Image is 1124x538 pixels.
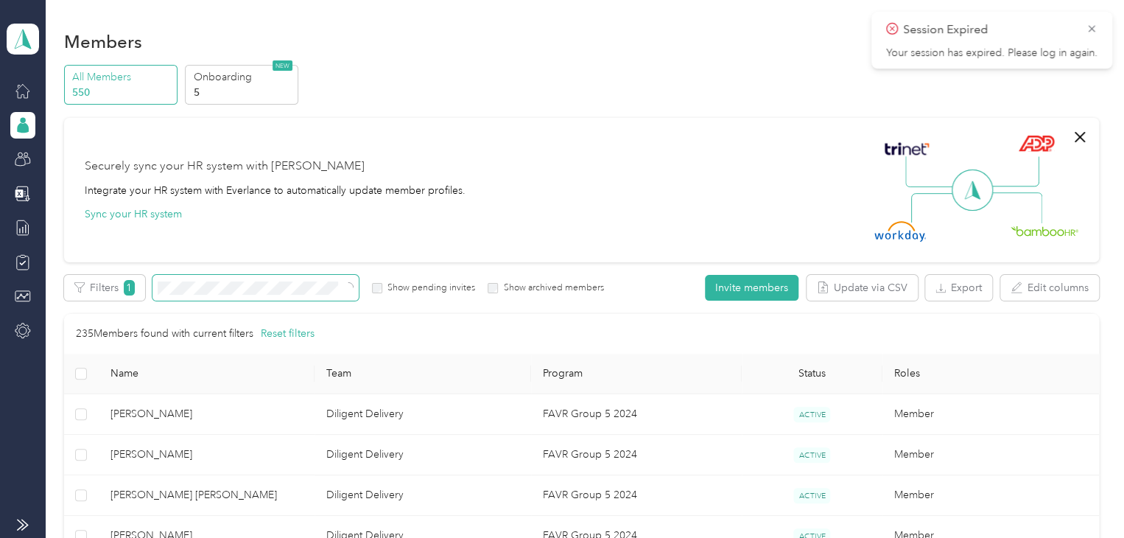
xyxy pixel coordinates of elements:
[1042,455,1124,538] iframe: Everlance-gr Chat Button Frame
[910,192,962,223] img: Line Left Down
[110,406,303,422] span: [PERSON_NAME]
[991,192,1042,224] img: Line Right Down
[886,46,1097,60] p: Your session has expired. Please log in again.
[531,435,742,475] td: FAVR Group 5 2024
[905,156,957,188] img: Line Left Up
[315,435,531,475] td: Diligent Delivery
[273,60,292,71] span: NEW
[72,69,172,85] p: All Members
[793,488,830,503] span: ACTIVE
[793,407,830,422] span: ACTIVE
[882,475,1099,516] td: Member
[881,139,932,159] img: Trinet
[1000,275,1099,301] button: Edit columns
[705,275,798,301] button: Invite members
[882,435,1099,475] td: Member
[903,21,1075,39] p: Session Expired
[315,475,531,516] td: Diligent Delivery
[793,447,830,463] span: ACTIVE
[110,447,303,463] span: [PERSON_NAME]
[194,69,294,85] p: Onboarding
[498,282,603,295] label: Show archived members
[124,280,135,296] span: 1
[85,183,466,198] div: Integrate your HR system with Everlance to automatically update member profiles.
[882,354,1099,394] th: Roles
[807,275,918,301] button: Update via CSV
[64,275,145,301] button: Filters1
[99,435,315,475] td: Renata VicenteBahia
[194,85,294,100] p: 5
[85,158,365,175] div: Securely sync your HR system with [PERSON_NAME]
[1018,135,1054,152] img: ADP
[85,206,182,222] button: Sync your HR system
[261,326,315,342] button: Reset filters
[882,394,1099,435] td: Member
[531,475,742,516] td: FAVR Group 5 2024
[1011,226,1078,236] img: BambooHR
[99,354,315,394] th: Name
[110,367,303,380] span: Name
[315,394,531,435] td: Diligent Delivery
[76,326,253,342] p: 235 Members found with current filters
[72,85,172,100] p: 550
[874,221,926,242] img: Workday
[99,475,315,516] td: Anderson Figueira
[531,394,742,435] td: FAVR Group 5 2024
[64,34,142,49] h1: Members
[742,354,882,394] th: Status
[382,282,475,295] label: Show pending invites
[315,354,531,394] th: Team
[925,275,992,301] button: Export
[99,394,315,435] td: Hauoli Amaru
[531,354,742,394] th: Program
[110,487,303,503] span: [PERSON_NAME] [PERSON_NAME]
[988,156,1039,187] img: Line Right Up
